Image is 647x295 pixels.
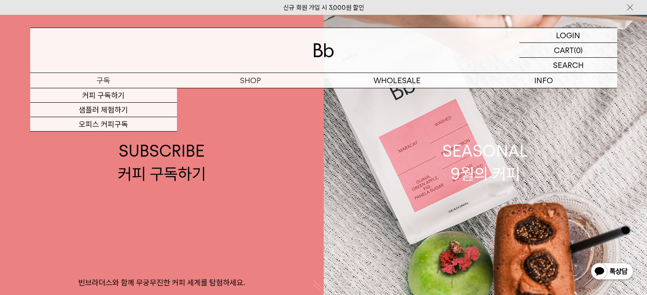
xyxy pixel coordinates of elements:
img: 카카오톡 채널 1:1 채팅 버튼 [590,262,634,282]
img: 로고 [314,43,334,57]
div: SUBSCRIBE 커피 구독하기 [118,140,206,185]
p: INFO [470,73,617,88]
p: CART [554,43,574,57]
a: SHOP [177,73,324,88]
a: 샘플러 체험하기 [30,103,177,117]
a: 구독 [30,73,177,88]
a: CART (0) [519,43,617,58]
a: 커피 구독하기 [30,88,177,103]
p: (0) [574,43,583,57]
p: WHOLESALE [324,73,470,88]
a: LOGIN [519,28,617,43]
p: LOGIN [556,28,580,42]
a: 신규 회원 가입 시 3,000원 할인 [283,4,364,11]
div: SEASONAL 9월의 커피 [442,140,528,185]
a: 오피스 커피구독 [30,117,177,132]
p: SEARCH [553,58,584,73]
